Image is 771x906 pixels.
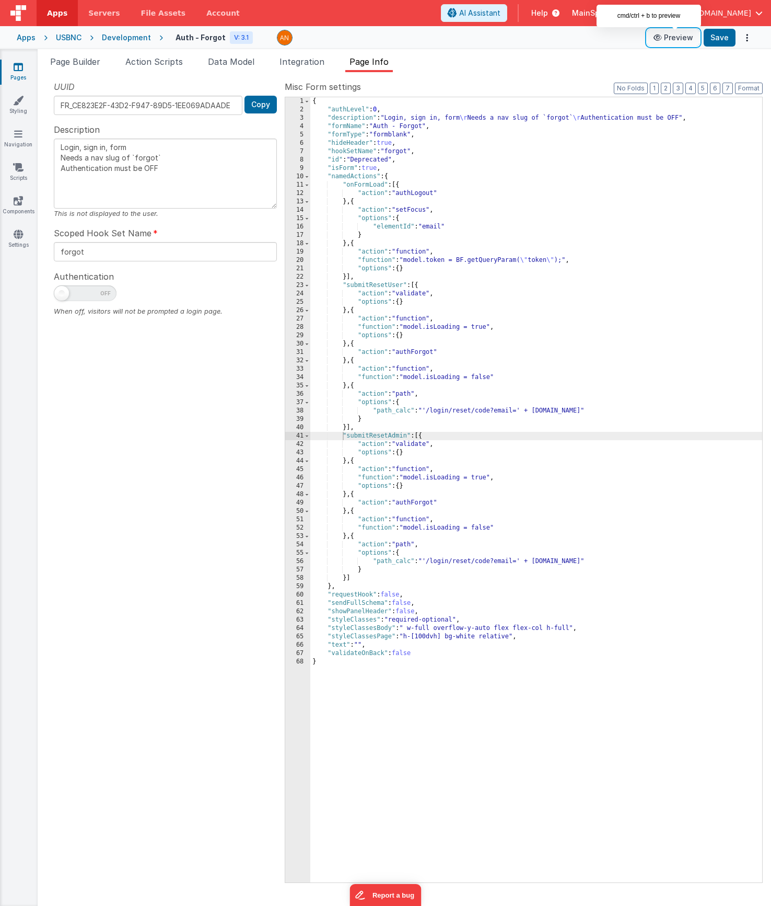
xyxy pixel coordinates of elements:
[740,30,754,45] button: Options
[244,96,277,113] button: Copy
[54,123,100,136] span: Description
[285,482,310,490] div: 47
[47,8,67,18] span: Apps
[285,616,310,624] div: 63
[285,390,310,398] div: 36
[285,490,310,499] div: 48
[285,306,310,315] div: 26
[285,524,310,532] div: 52
[285,348,310,357] div: 31
[285,566,310,574] div: 57
[685,83,696,94] button: 4
[285,223,310,231] div: 16
[285,114,310,122] div: 3
[285,298,310,306] div: 25
[285,398,310,407] div: 37
[285,131,310,139] div: 5
[54,270,114,283] span: Authentication
[285,457,310,465] div: 44
[285,256,310,265] div: 20
[285,649,310,658] div: 67
[285,507,310,515] div: 50
[285,423,310,432] div: 40
[54,306,277,316] div: When off, visitors will not be prompted a login page.
[285,323,310,331] div: 28
[285,624,310,633] div: 64
[285,156,310,164] div: 8
[597,5,701,27] div: cmd/ctrl + b to preview
[285,591,310,599] div: 60
[673,83,683,94] button: 3
[285,81,361,93] span: Misc Form settings
[285,139,310,147] div: 6
[349,56,389,67] span: Page Info
[285,214,310,223] div: 15
[285,633,310,641] div: 65
[459,8,500,18] span: AI Assistant
[285,331,310,340] div: 29
[50,56,100,67] span: Page Builder
[285,582,310,591] div: 59
[614,83,648,94] button: No Folds
[285,549,310,557] div: 55
[277,30,292,45] img: 63cd5caa8a31f9d016618d4acf466499
[285,499,310,507] div: 49
[285,465,310,474] div: 45
[285,147,310,156] div: 7
[285,440,310,449] div: 42
[285,106,310,114] div: 2
[285,357,310,365] div: 32
[17,32,36,43] div: Apps
[285,198,310,206] div: 13
[285,407,310,415] div: 38
[441,4,507,22] button: AI Assistant
[285,97,310,106] div: 1
[285,658,310,666] div: 68
[285,173,310,181] div: 10
[285,415,310,423] div: 39
[285,432,310,440] div: 41
[285,181,310,189] div: 11
[88,8,120,18] span: Servers
[285,449,310,457] div: 43
[572,8,763,18] button: MainSpring — [EMAIL_ADDRESS][DOMAIN_NAME]
[661,83,671,94] button: 2
[531,8,548,18] span: Help
[572,8,623,18] span: MainSpring —
[704,29,735,47] button: Save
[285,164,310,173] div: 9
[285,532,310,541] div: 53
[285,599,310,607] div: 61
[54,81,75,93] span: UUID
[285,382,310,390] div: 35
[285,515,310,524] div: 51
[350,884,422,906] iframe: Marker.io feedback button
[647,29,699,46] button: Preview
[285,189,310,198] div: 12
[285,607,310,616] div: 62
[285,239,310,248] div: 18
[285,248,310,256] div: 19
[285,340,310,348] div: 30
[56,32,81,43] div: USBNC
[285,122,310,131] div: 4
[285,541,310,549] div: 54
[710,83,720,94] button: 6
[54,209,277,219] div: This is not displayed to the user.
[285,206,310,214] div: 14
[285,281,310,290] div: 23
[279,56,324,67] span: Integration
[102,32,151,43] div: Development
[208,56,254,67] span: Data Model
[285,474,310,482] div: 46
[230,31,253,44] div: V: 3.1
[176,33,226,41] h4: Auth - Forgot
[141,8,186,18] span: File Assets
[285,557,310,566] div: 56
[722,83,733,94] button: 7
[698,83,708,94] button: 5
[285,315,310,323] div: 27
[285,231,310,239] div: 17
[285,365,310,373] div: 33
[285,265,310,273] div: 21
